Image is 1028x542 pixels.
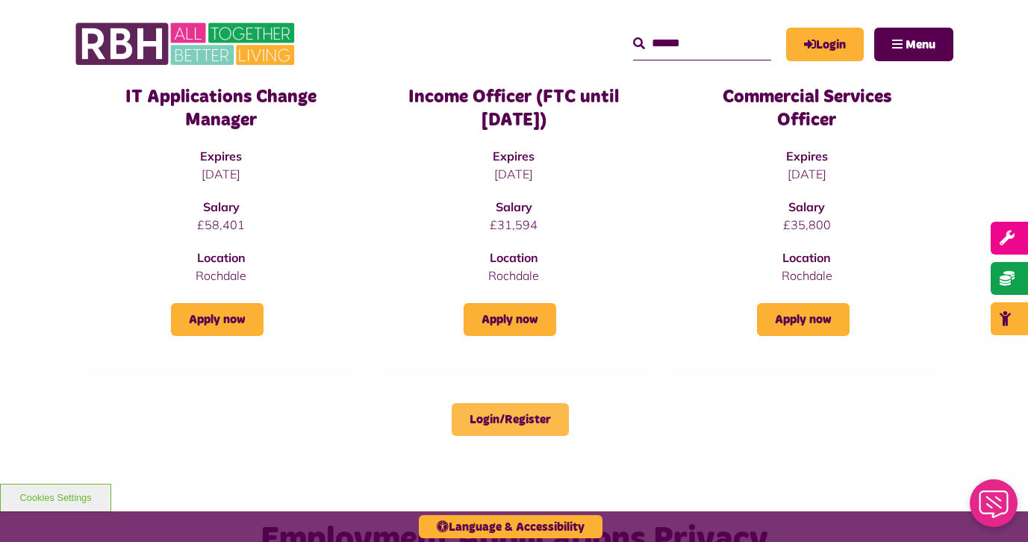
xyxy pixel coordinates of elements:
[75,15,299,73] img: RBH
[757,303,850,336] a: Apply now
[116,86,326,132] h3: IT Applications Change Manager
[493,149,535,163] strong: Expires
[782,250,831,265] strong: Location
[408,216,619,234] p: £31,594
[171,303,264,336] a: Apply now
[408,86,619,132] h3: Income Officer (FTC until [DATE])
[464,303,556,336] a: Apply now
[116,165,326,183] p: [DATE]
[633,28,771,60] input: Search
[496,199,532,214] strong: Salary
[702,216,912,234] p: £35,800
[408,267,619,284] p: Rochdale
[408,165,619,183] p: [DATE]
[116,267,326,284] p: Rochdale
[788,199,825,214] strong: Salary
[702,165,912,183] p: [DATE]
[702,267,912,284] p: Rochdale
[419,515,602,538] button: Language & Accessibility
[786,28,864,61] a: MyRBH
[961,475,1028,542] iframe: Netcall Web Assistant for live chat
[197,250,246,265] strong: Location
[116,216,326,234] p: £58,401
[203,199,240,214] strong: Salary
[200,149,242,163] strong: Expires
[906,39,935,51] span: Menu
[702,86,912,132] h3: Commercial Services Officer
[786,149,828,163] strong: Expires
[490,250,538,265] strong: Location
[452,403,569,436] a: Login/Register
[874,28,953,61] button: Navigation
